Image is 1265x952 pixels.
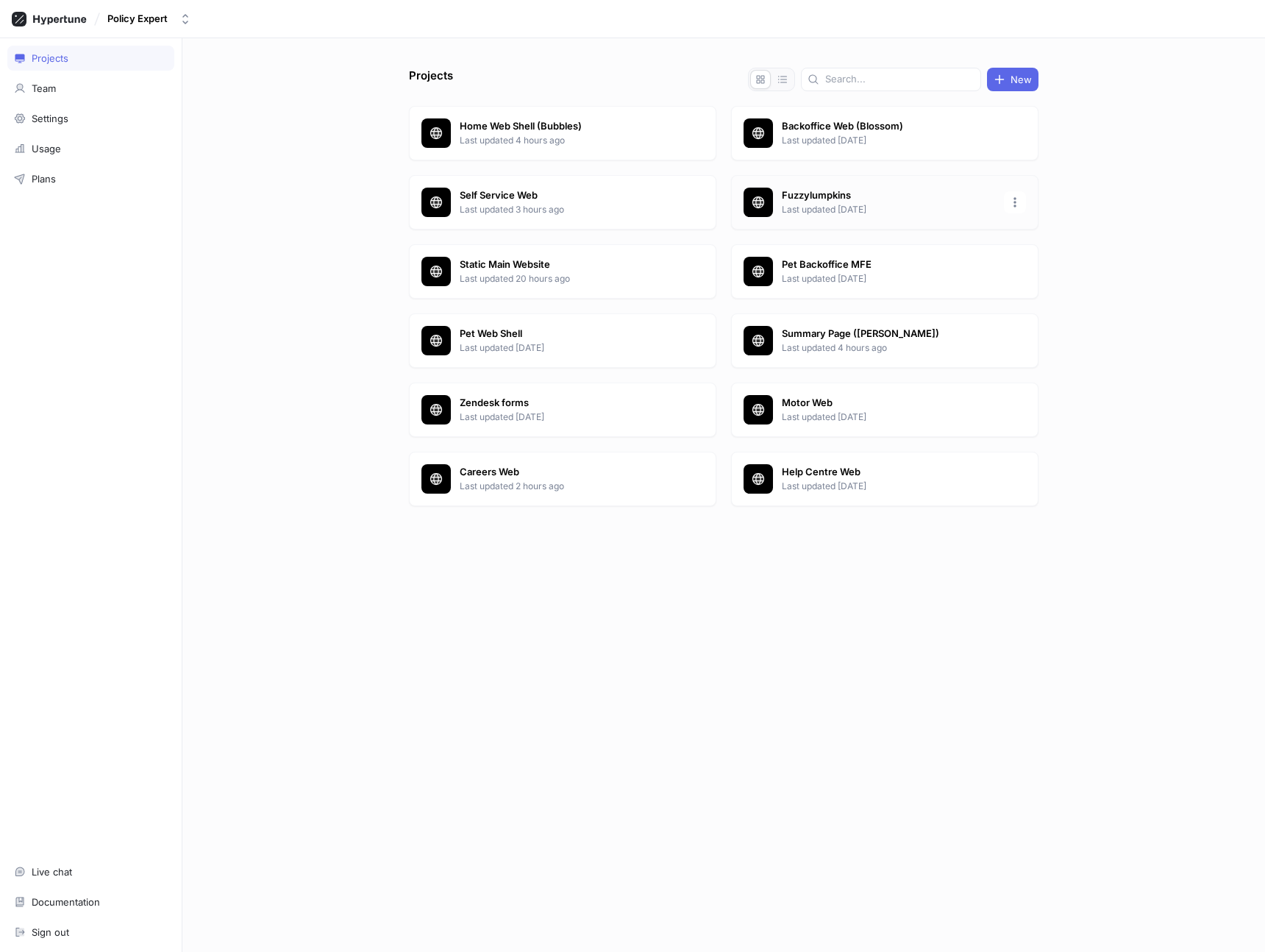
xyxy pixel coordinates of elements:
[32,926,69,938] div: Sign out
[782,203,995,216] p: Last updated [DATE]
[460,396,673,411] p: Zendesk forms
[782,257,995,272] p: Pet Backoffice MFE
[782,465,995,480] p: Help Centre Web
[825,72,974,87] input: Search...
[782,119,995,134] p: Backoffice Web (Blossom)
[32,896,100,908] div: Documentation
[32,173,56,185] div: Plans
[782,327,995,341] p: Summary Page ([PERSON_NAME])
[460,465,673,480] p: Careers Web
[32,52,68,64] div: Projects
[460,188,673,203] p: Self Service Web
[32,143,61,154] div: Usage
[782,480,995,493] p: Last updated [DATE]
[7,46,174,71] a: Projects
[460,272,673,285] p: Last updated 20 hours ago
[460,411,673,424] p: Last updated [DATE]
[460,257,673,272] p: Static Main Website
[32,866,72,878] div: Live chat
[782,188,995,203] p: Fuzzylumpkins
[460,203,673,216] p: Last updated 3 hours ago
[460,480,673,493] p: Last updated 2 hours ago
[7,106,174,131] a: Settings
[32,113,68,124] div: Settings
[107,13,168,25] div: Policy Expert
[32,82,56,94] div: Team
[460,119,673,134] p: Home Web Shell (Bubbles)
[409,68,453,91] p: Projects
[7,136,174,161] a: Usage
[782,134,995,147] p: Last updated [DATE]
[7,76,174,101] a: Team
[7,166,174,191] a: Plans
[782,272,995,285] p: Last updated [DATE]
[987,68,1038,91] button: New
[782,341,995,355] p: Last updated 4 hours ago
[782,411,995,424] p: Last updated [DATE]
[460,327,673,341] p: Pet Web Shell
[460,341,673,355] p: Last updated [DATE]
[460,134,673,147] p: Last updated 4 hours ago
[7,889,174,914] a: Documentation
[1011,75,1032,84] span: New
[101,7,197,31] button: Policy Expert
[782,396,995,411] p: Motor Web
